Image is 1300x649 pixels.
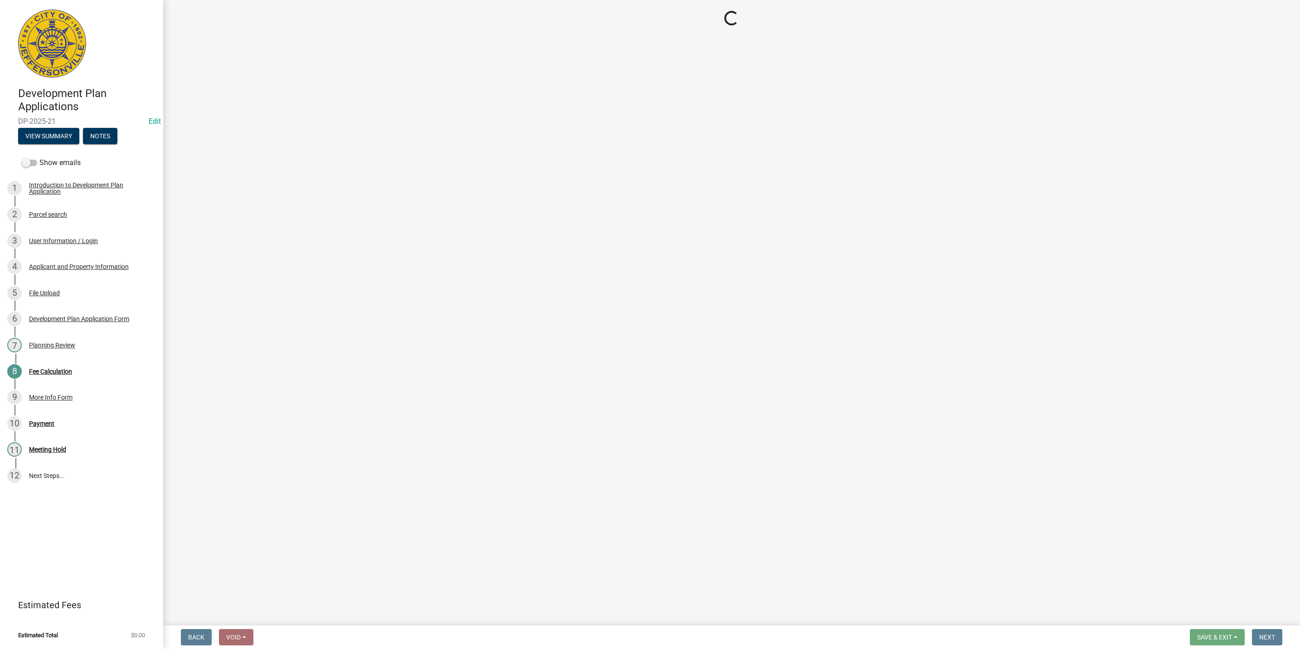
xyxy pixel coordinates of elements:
[29,238,98,244] div: User Information / Login
[29,290,60,296] div: File Upload
[18,117,145,126] span: DP-2025-21
[18,10,86,78] img: City of Jeffersonville, Indiana
[29,368,72,375] div: Fee Calculation
[29,211,67,218] div: Parcel search
[7,596,149,614] a: Estimated Fees
[18,128,79,144] button: View Summary
[29,182,149,195] div: Introduction to Development Plan Application
[18,133,79,140] wm-modal-confirm: Summary
[1259,634,1275,641] span: Next
[1197,634,1232,641] span: Save & Exit
[29,342,75,348] div: Planning Review
[29,316,129,322] div: Development Plan Application Form
[7,234,22,248] div: 3
[29,394,73,400] div: More Info Form
[18,87,156,113] h4: Development Plan Applications
[7,390,22,405] div: 9
[7,442,22,457] div: 11
[7,207,22,222] div: 2
[1190,629,1245,645] button: Save & Exit
[7,286,22,300] div: 5
[18,632,58,638] span: Estimated Total
[29,446,66,453] div: Meeting Hold
[188,634,204,641] span: Back
[83,133,117,140] wm-modal-confirm: Notes
[131,632,145,638] span: $0.00
[83,128,117,144] button: Notes
[149,117,161,126] wm-modal-confirm: Edit Application Number
[22,157,81,168] label: Show emails
[7,416,22,431] div: 10
[1252,629,1282,645] button: Next
[7,181,22,195] div: 1
[149,117,161,126] a: Edit
[7,259,22,274] div: 4
[181,629,212,645] button: Back
[7,312,22,326] div: 6
[29,264,129,270] div: Applicant and Property Information
[219,629,253,645] button: Void
[7,468,22,483] div: 12
[29,420,54,427] div: Payment
[7,364,22,379] div: 8
[7,338,22,352] div: 7
[226,634,241,641] span: Void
